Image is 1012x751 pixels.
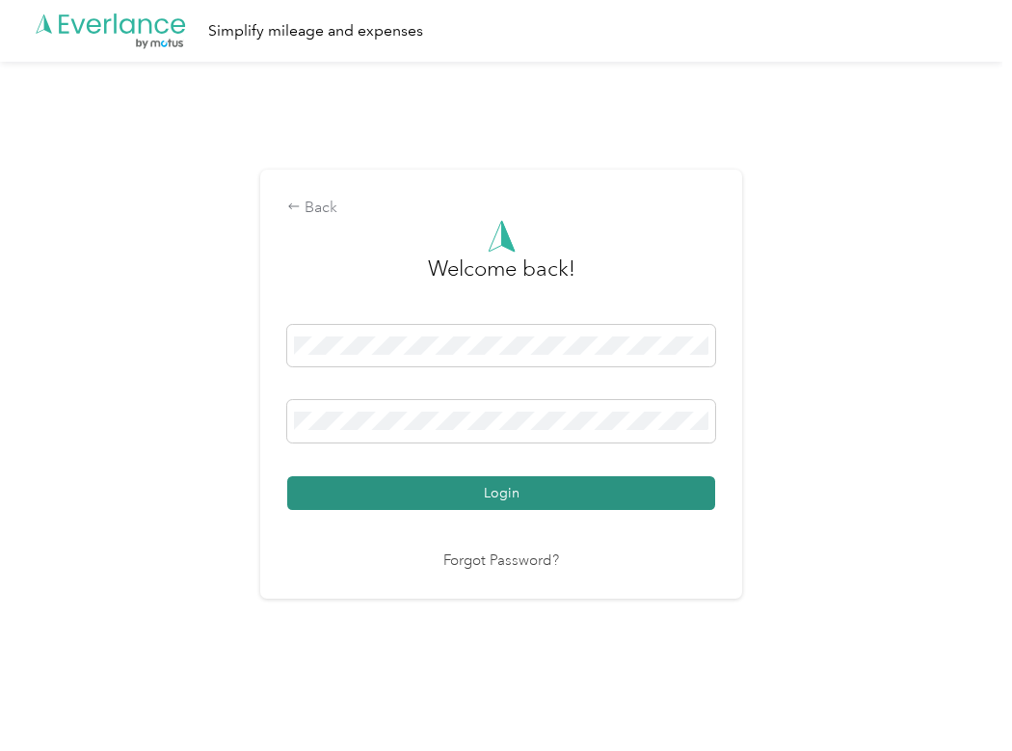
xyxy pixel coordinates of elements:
[287,476,715,510] button: Login
[443,550,559,573] a: Forgot Password?
[428,253,575,305] h3: greeting
[208,19,423,43] div: Simplify mileage and expenses
[287,197,715,220] div: Back
[904,643,1012,751] iframe: Everlance-gr Chat Button Frame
